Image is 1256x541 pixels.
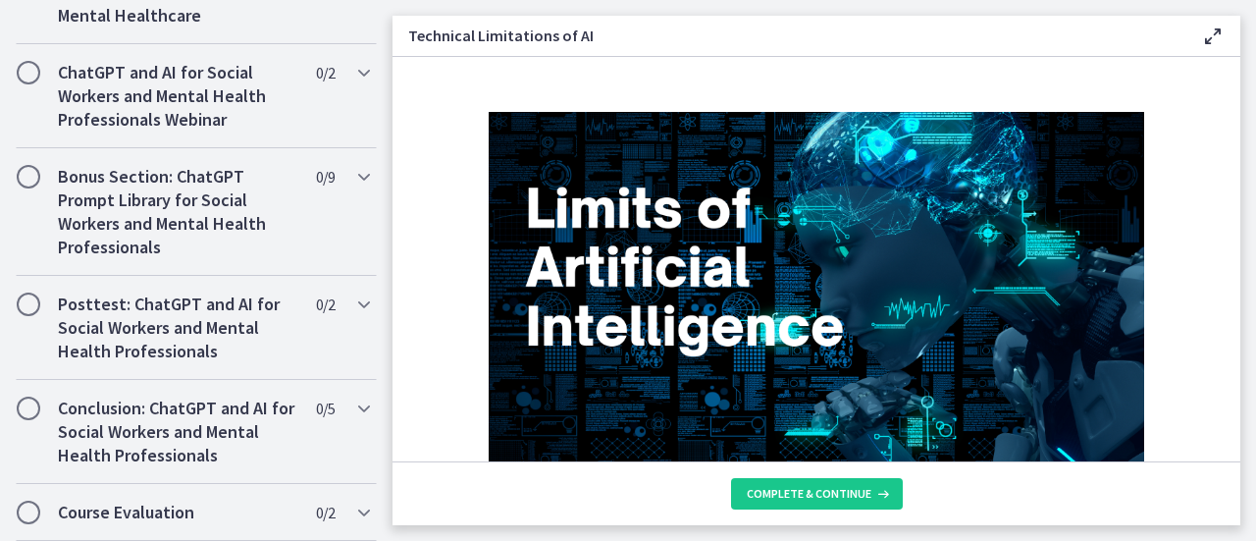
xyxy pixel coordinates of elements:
[58,165,297,259] h2: Bonus Section: ChatGPT Prompt Library for Social Workers and Mental Health Professionals
[316,501,335,524] span: 0 / 2
[58,501,297,524] h2: Course Evaluation
[731,478,903,510] button: Complete & continue
[747,486,871,502] span: Complete & continue
[316,165,335,189] span: 0 / 9
[58,61,297,132] h2: ChatGPT and AI for Social Workers and Mental Health Professionals Webinar
[408,24,1170,47] h3: Technical Limitations of AI
[58,293,297,363] h2: Posttest: ChatGPT and AI for Social Workers and Mental Health Professionals
[316,397,335,420] span: 0 / 5
[316,293,335,316] span: 0 / 2
[58,397,297,467] h2: Conclusion: ChatGPT and AI for Social Workers and Mental Health Professionals
[316,61,335,84] span: 0 / 2
[489,112,1144,481] img: Slides_for_Title_Slides_for_ChatGPT_and_AI_for_Social_Work_%2813%29.png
